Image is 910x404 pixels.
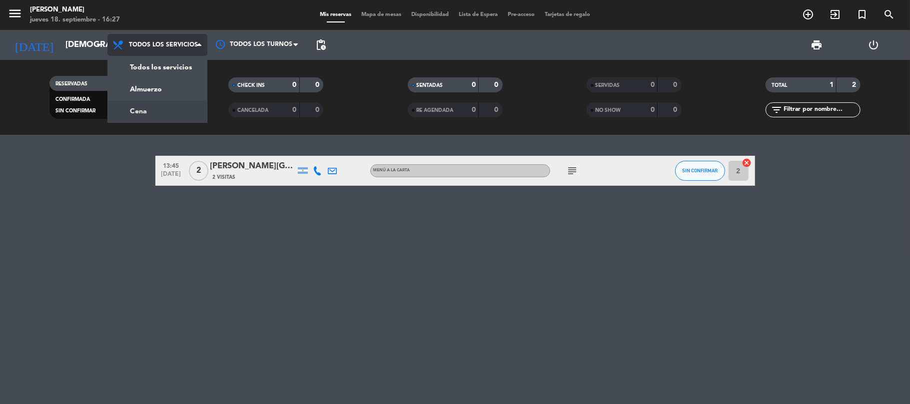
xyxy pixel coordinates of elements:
[93,39,105,51] i: arrow_drop_down
[315,106,321,113] strong: 0
[108,78,207,100] a: Almuerzo
[417,108,454,113] span: RE AGENDADA
[472,106,476,113] strong: 0
[673,106,679,113] strong: 0
[772,83,787,88] span: TOTAL
[7,6,22,21] i: menu
[406,12,454,17] span: Disponibilidad
[293,106,297,113] strong: 0
[651,106,655,113] strong: 0
[189,161,208,181] span: 2
[55,81,87,86] span: RESERVADAS
[494,81,500,88] strong: 0
[567,165,579,177] i: subject
[213,173,236,181] span: 2 Visitas
[417,83,443,88] span: SENTADAS
[129,41,198,48] span: Todos los servicios
[315,12,356,17] span: Mis reservas
[673,81,679,88] strong: 0
[846,30,903,60] div: LOG OUT
[210,160,295,173] div: [PERSON_NAME][GEOGRAPHIC_DATA]
[802,8,814,20] i: add_circle_outline
[293,81,297,88] strong: 0
[596,108,621,113] span: NO SHOW
[830,81,834,88] strong: 1
[852,81,858,88] strong: 2
[503,12,540,17] span: Pre-acceso
[829,8,841,20] i: exit_to_app
[159,159,184,171] span: 13:45
[494,106,500,113] strong: 0
[868,39,880,51] i: power_settings_new
[783,104,860,115] input: Filtrar por nombre...
[856,8,868,20] i: turned_in_not
[596,83,620,88] span: SERVIDAS
[883,8,895,20] i: search
[472,81,476,88] strong: 0
[742,158,752,168] i: cancel
[237,83,265,88] span: CHECK INS
[30,15,120,25] div: jueves 18. septiembre - 16:27
[540,12,595,17] span: Tarjetas de regalo
[55,97,90,102] span: CONFIRMADA
[7,34,60,56] i: [DATE]
[373,168,410,172] span: MENÚ A LA CARTA
[682,168,718,173] span: SIN CONFIRMAR
[675,161,725,181] button: SIN CONFIRMAR
[55,108,95,113] span: SIN CONFIRMAR
[315,39,327,51] span: pending_actions
[811,39,823,51] span: print
[315,81,321,88] strong: 0
[454,12,503,17] span: Lista de Espera
[7,6,22,24] button: menu
[651,81,655,88] strong: 0
[159,171,184,182] span: [DATE]
[108,56,207,78] a: Todos los servicios
[237,108,268,113] span: CANCELADA
[771,104,783,116] i: filter_list
[356,12,406,17] span: Mapa de mesas
[108,100,207,122] a: Cena
[30,5,120,15] div: [PERSON_NAME]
